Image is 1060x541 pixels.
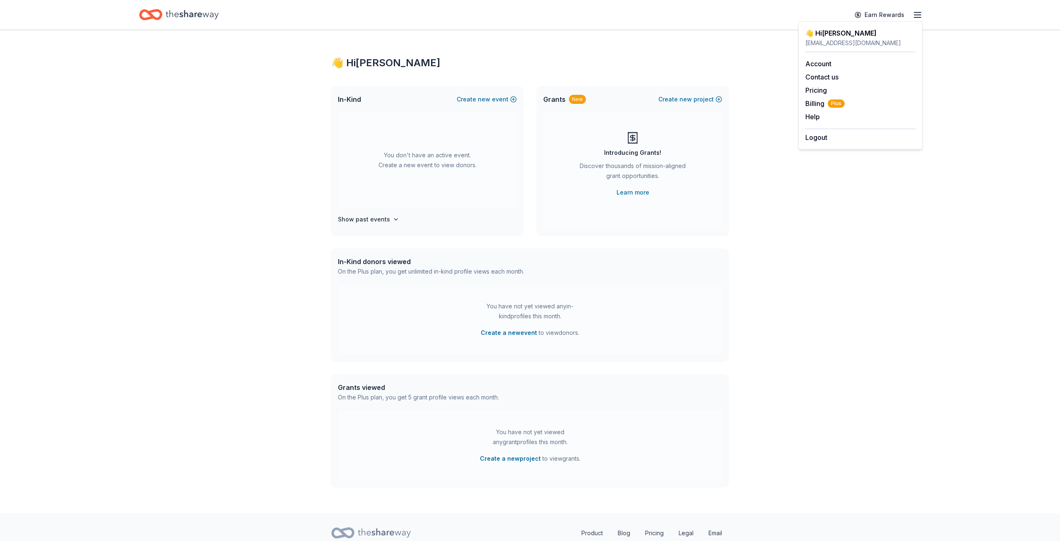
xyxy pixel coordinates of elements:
div: Discover thousands of mission-aligned grant opportunities. [576,161,689,184]
div: 👋 Hi [PERSON_NAME] [805,28,915,38]
button: Create a newproject [480,454,541,464]
div: 👋 Hi [PERSON_NAME] [331,56,729,70]
a: Learn more [617,188,649,197]
a: Earn Rewards [850,7,909,22]
button: Logout [805,132,827,142]
span: In-Kind [338,94,361,104]
span: new [478,94,490,104]
span: Grants [543,94,566,104]
div: You have not yet viewed any grant profiles this month. [478,427,582,447]
span: new [679,94,692,104]
div: On the Plus plan, you get 5 grant profile views each month. [338,392,499,402]
div: Introducing Grants! [604,148,661,158]
button: Contact us [805,72,838,82]
span: Billing [805,99,845,108]
div: You have not yet viewed any in-kind profiles this month. [478,301,582,321]
span: to view donors . [481,328,579,338]
h4: Show past events [338,214,390,224]
div: On the Plus plan, you get unlimited in-kind profile views each month. [338,267,524,277]
button: Show past events [338,214,399,224]
button: Createnewproject [658,94,722,104]
div: You don't have an active event. Create a new event to view donors. [338,113,517,208]
div: In-Kind donors viewed [338,257,524,267]
button: Createnewevent [457,94,517,104]
div: New [569,95,586,104]
a: Home [139,5,219,24]
div: [EMAIL_ADDRESS][DOMAIN_NAME] [805,38,915,48]
div: Grants viewed [338,382,499,392]
span: Plus [828,99,845,108]
button: Create a newevent [481,328,537,338]
button: BillingPlus [805,99,845,108]
button: Help [805,112,820,122]
a: Pricing [805,86,827,94]
a: Account [805,60,831,68]
span: to view grants . [480,454,581,464]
